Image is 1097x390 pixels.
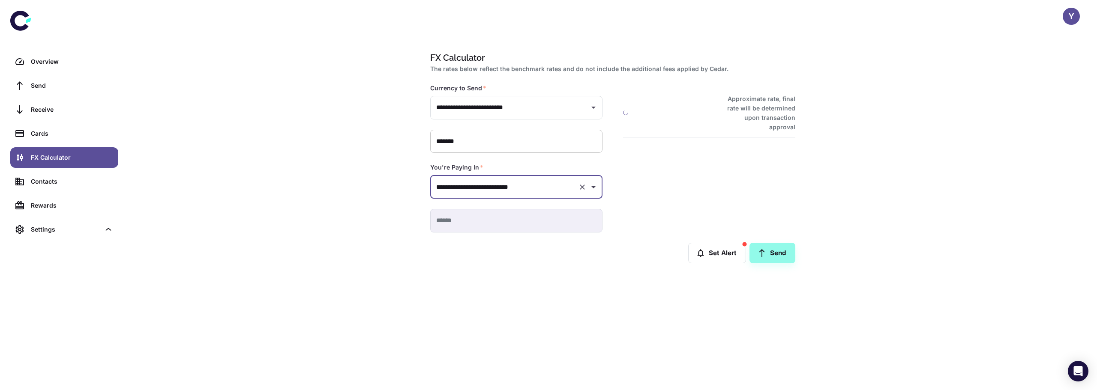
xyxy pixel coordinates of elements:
div: Settings [10,219,118,240]
div: Cards [31,129,113,138]
div: FX Calculator [31,153,113,162]
div: Send [31,81,113,90]
button: Set Alert [688,243,746,263]
button: Open [587,101,599,113]
h1: FX Calculator [430,51,792,64]
div: Settings [31,225,100,234]
div: Contacts [31,177,113,186]
a: Send [10,75,118,96]
a: Overview [10,51,118,72]
div: Overview [31,57,113,66]
a: Contacts [10,171,118,192]
a: Rewards [10,195,118,216]
label: You're Paying In [430,163,483,172]
h6: Approximate rate, final rate will be determined upon transaction approval [718,94,795,132]
a: Receive [10,99,118,120]
label: Currency to Send [430,84,486,92]
div: Receive [31,105,113,114]
a: FX Calculator [10,147,118,168]
button: Open [587,181,599,193]
button: Y [1063,8,1080,25]
div: Rewards [31,201,113,210]
button: Clear [576,181,588,193]
div: Open Intercom Messenger [1068,361,1088,381]
a: Send [749,243,795,263]
a: Cards [10,123,118,144]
